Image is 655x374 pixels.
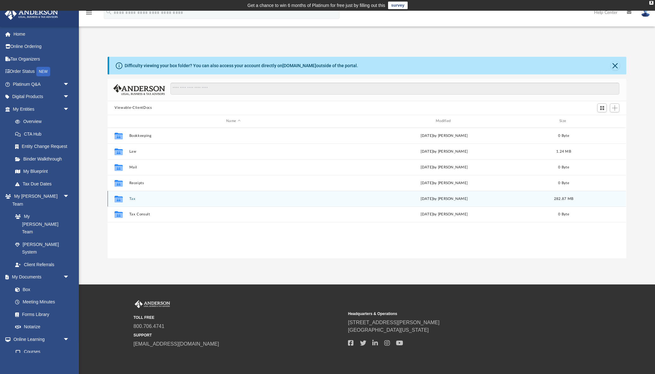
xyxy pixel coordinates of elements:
[129,133,338,137] button: Bookkeeping
[85,12,93,16] a: menu
[348,327,429,333] a: [GEOGRAPHIC_DATA][US_STATE]
[9,346,76,358] a: Courses
[558,134,569,137] span: 0 Byte
[247,2,385,9] div: Get a chance to win 6 months of Platinum for free just by filling out this
[9,210,73,238] a: My [PERSON_NAME] Team
[115,105,152,111] button: Viewable-ClientDocs
[4,28,79,40] a: Home
[105,9,112,15] i: search
[641,8,650,17] img: User Pic
[610,103,619,112] button: Add
[597,103,607,112] button: Switch to Grid View
[4,40,79,53] a: Online Ordering
[9,321,76,333] a: Notarize
[4,333,76,346] a: Online Learningarrow_drop_down
[556,149,571,153] span: 1.24 MB
[9,140,79,153] a: Entity Change Request
[4,78,79,91] a: Platinum Q&Aarrow_drop_down
[125,62,358,69] div: Difficulty viewing your box folder? You can also access your account directly on outside of the p...
[340,118,548,124] div: Modified
[110,118,126,124] div: id
[348,311,558,317] small: Headquarters & Operations
[9,115,79,128] a: Overview
[63,190,76,203] span: arrow_drop_down
[340,212,548,217] div: [DATE] by [PERSON_NAME]
[649,1,653,5] div: close
[108,128,626,259] div: grid
[63,78,76,91] span: arrow_drop_down
[63,333,76,346] span: arrow_drop_down
[129,212,338,216] button: Tax Consult
[9,296,76,308] a: Meeting Minutes
[133,315,344,320] small: TOLL FREE
[129,181,338,185] button: Receipts
[129,196,338,201] button: Tax
[133,332,344,338] small: SUPPORT
[133,300,171,308] img: Anderson Advisors Platinum Portal
[340,133,548,138] div: [DATE] by [PERSON_NAME]
[340,180,548,186] div: [DATE] by [PERSON_NAME]
[4,271,76,283] a: My Documentsarrow_drop_down
[4,65,79,78] a: Order StatusNEW
[9,153,79,165] a: Binder Walkthrough
[558,165,569,169] span: 0 Byte
[9,258,76,271] a: Client Referrals
[282,63,316,68] a: [DOMAIN_NAME]
[9,128,79,140] a: CTA Hub
[4,190,76,210] a: My [PERSON_NAME] Teamarrow_drop_down
[579,118,623,124] div: id
[551,118,576,124] div: Size
[4,103,79,115] a: My Entitiesarrow_drop_down
[129,118,337,124] div: Name
[133,324,164,329] a: 800.706.4741
[3,8,60,20] img: Anderson Advisors Platinum Portal
[63,103,76,116] span: arrow_drop_down
[85,9,93,16] i: menu
[340,196,548,202] div: [DATE] by [PERSON_NAME]
[9,238,76,258] a: [PERSON_NAME] System
[348,320,440,325] a: [STREET_ADDRESS][PERSON_NAME]
[611,61,620,70] button: Close
[129,165,338,169] button: Mail
[9,165,76,178] a: My Blueprint
[9,283,73,296] a: Box
[340,149,548,154] div: [DATE] by [PERSON_NAME]
[388,2,408,9] a: survey
[9,308,73,321] a: Forms Library
[170,83,619,95] input: Search files and folders
[558,213,569,216] span: 0 Byte
[558,181,569,184] span: 0 Byte
[9,178,79,190] a: Tax Due Dates
[4,91,79,103] a: Digital Productsarrow_drop_down
[63,271,76,284] span: arrow_drop_down
[554,197,573,200] span: 282.87 MB
[4,53,79,65] a: Tax Organizers
[129,149,338,153] button: Law
[133,341,219,347] a: [EMAIL_ADDRESS][DOMAIN_NAME]
[340,164,548,170] div: [DATE] by [PERSON_NAME]
[63,91,76,103] span: arrow_drop_down
[36,67,50,76] div: NEW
